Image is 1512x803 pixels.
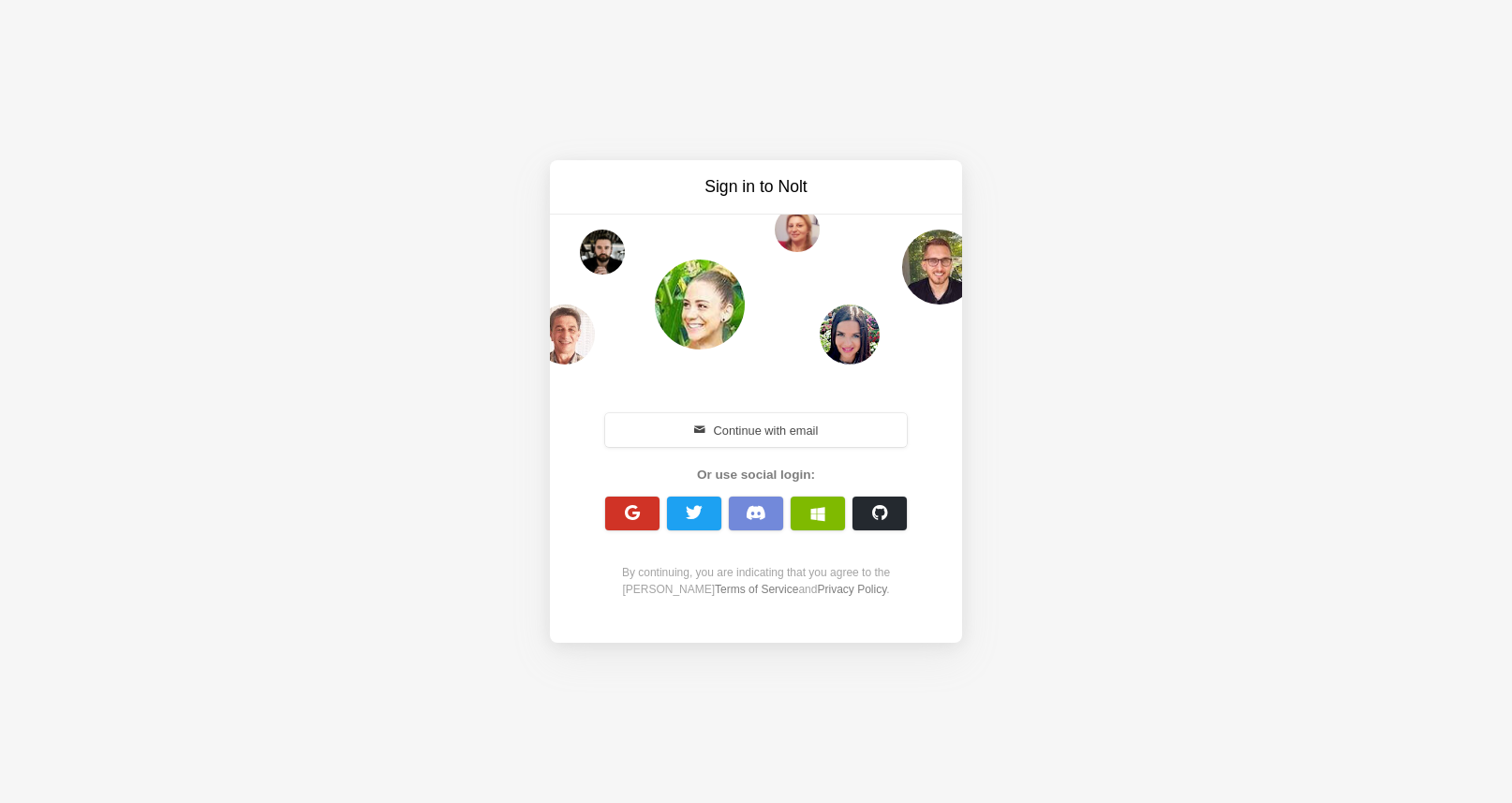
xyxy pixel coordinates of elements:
h3: Sign in to Nolt [599,175,913,199]
a: Terms of Service [715,583,798,596]
a: Privacy Policy [817,583,886,596]
div: By continuing, you are indicating that you agree to the [PERSON_NAME] and . [595,564,917,598]
button: Continue with email [605,413,907,447]
div: Or use social login: [595,466,917,484]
